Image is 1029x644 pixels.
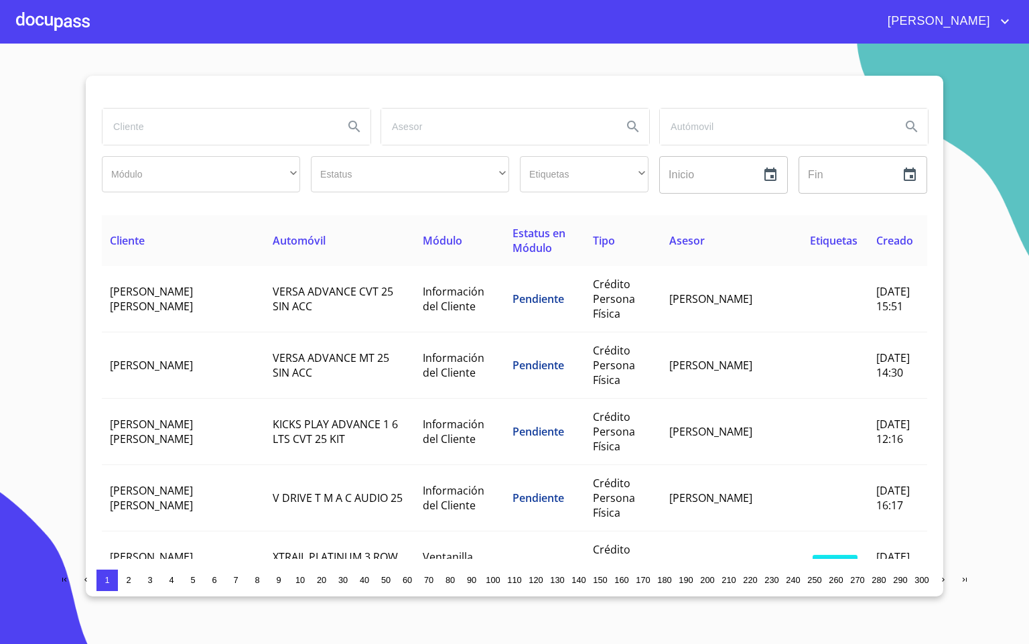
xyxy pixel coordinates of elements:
[424,575,433,585] span: 70
[423,350,484,380] span: Información del Cliente
[825,570,847,591] button: 260
[482,570,504,591] button: 100
[529,575,543,585] span: 120
[190,575,195,585] span: 5
[161,570,182,591] button: 4
[697,570,718,591] button: 200
[593,233,615,248] span: Tipo
[418,570,439,591] button: 70
[669,292,752,306] span: [PERSON_NAME]
[512,226,565,255] span: Estatus en Módulo
[914,575,929,585] span: 300
[354,570,375,591] button: 40
[571,575,586,585] span: 140
[486,575,500,585] span: 100
[876,550,910,579] span: [DATE] 13:14
[813,555,857,574] span: integrado
[847,570,868,591] button: 270
[110,550,193,579] span: [PERSON_NAME] [PERSON_NAME]
[423,417,484,446] span: Información del Cliente
[445,575,455,585] span: 80
[593,277,635,321] span: Crédito Persona Física
[669,424,752,439] span: [PERSON_NAME]
[617,111,649,143] button: Search
[423,284,484,314] span: Información del Cliente
[593,575,607,585] span: 150
[247,570,268,591] button: 8
[105,575,109,585] span: 1
[740,570,761,591] button: 220
[118,570,139,591] button: 2
[547,570,568,591] button: 130
[169,575,174,585] span: 4
[876,233,913,248] span: Creado
[467,575,476,585] span: 90
[669,358,752,373] span: [PERSON_NAME]
[311,570,332,591] button: 20
[525,570,547,591] button: 120
[782,570,804,591] button: 240
[807,575,821,585] span: 250
[593,343,635,387] span: Crédito Persona Física
[786,575,800,585] span: 240
[110,417,193,446] span: [PERSON_NAME] [PERSON_NAME]
[273,491,403,505] span: V DRIVE T M A C AUDIO 25
[295,575,305,585] span: 10
[593,409,635,454] span: Crédito Persona Física
[126,575,131,585] span: 2
[512,358,564,373] span: Pendiente
[850,575,864,585] span: 270
[512,491,564,505] span: Pendiente
[636,575,650,585] span: 170
[507,575,521,585] span: 110
[512,557,564,572] span: Pendiente
[876,417,910,446] span: [DATE] 12:16
[761,570,782,591] button: 230
[743,575,757,585] span: 220
[764,575,778,585] span: 230
[317,575,326,585] span: 20
[876,284,910,314] span: [DATE] 15:51
[311,156,509,192] div: ​
[512,292,564,306] span: Pendiente
[829,575,843,585] span: 260
[512,424,564,439] span: Pendiente
[700,575,714,585] span: 200
[669,233,705,248] span: Asesor
[810,233,857,248] span: Etiquetas
[423,233,462,248] span: Módulo
[102,156,300,192] div: ​
[381,109,612,145] input: search
[403,575,412,585] span: 60
[520,156,648,192] div: ​
[289,570,311,591] button: 10
[276,575,281,585] span: 9
[110,358,193,373] span: [PERSON_NAME]
[657,575,671,585] span: 180
[96,570,118,591] button: 1
[439,570,461,591] button: 80
[878,11,1013,32] button: account of current user
[110,483,193,513] span: [PERSON_NAME] [PERSON_NAME]
[375,570,397,591] button: 50
[461,570,482,591] button: 90
[675,570,697,591] button: 190
[255,575,259,585] span: 8
[593,542,635,586] span: Crédito Persona Física
[660,109,890,145] input: search
[147,575,152,585] span: 3
[896,111,928,143] button: Search
[893,575,907,585] span: 290
[611,570,632,591] button: 160
[423,550,473,579] span: Ventanilla Única
[669,557,752,572] span: [PERSON_NAME]
[876,483,910,513] span: [DATE] 16:17
[110,233,145,248] span: Cliente
[397,570,418,591] button: 60
[268,570,289,591] button: 9
[632,570,654,591] button: 170
[233,575,238,585] span: 7
[273,350,389,380] span: VERSA ADVANCE MT 25 SIN ACC
[868,570,890,591] button: 280
[590,570,611,591] button: 150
